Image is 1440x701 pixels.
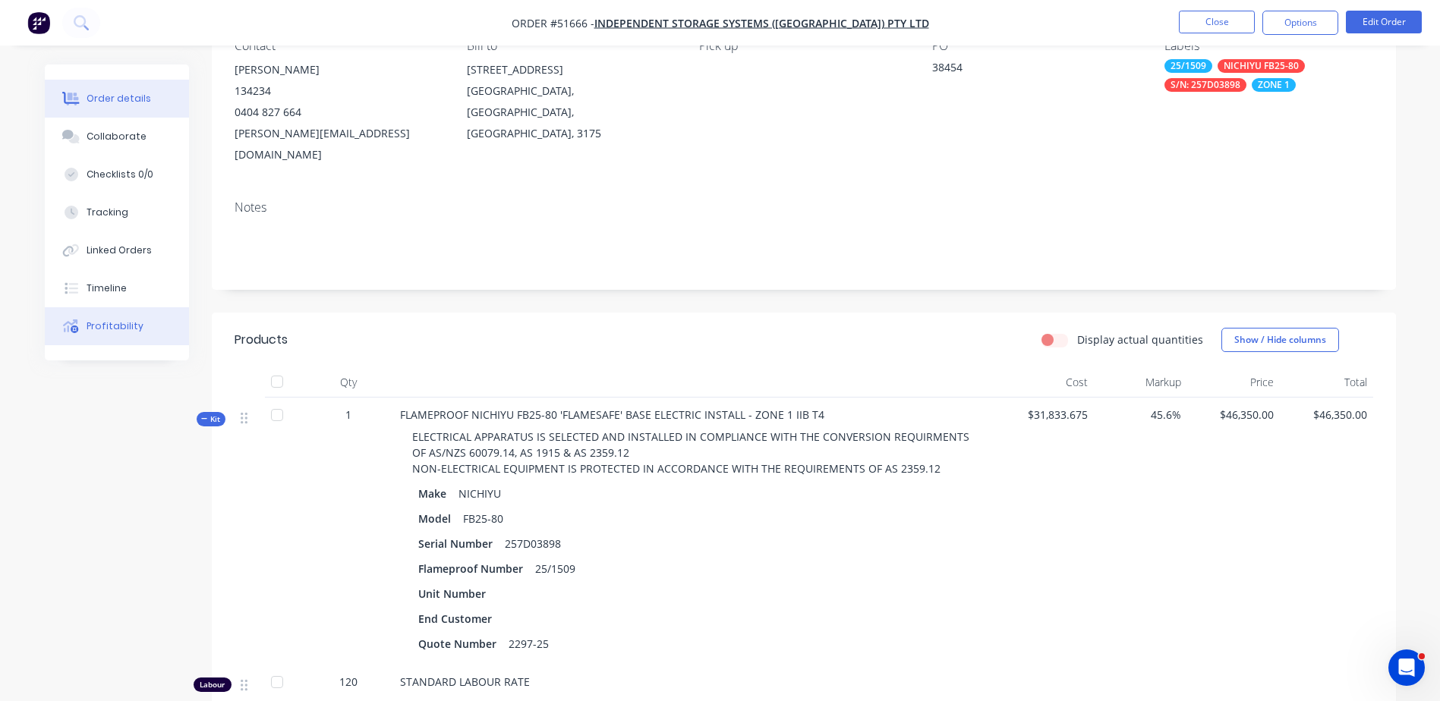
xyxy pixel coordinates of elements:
[529,558,581,580] div: 25/1509
[418,483,452,505] div: Make
[1280,367,1373,398] div: Total
[345,407,351,423] span: 1
[418,583,492,605] div: Unit Number
[235,331,288,349] div: Products
[1100,407,1181,423] span: 45.6%
[201,413,221,425] span: Kit
[339,674,358,690] span: 120
[594,16,929,30] a: INDEPENDENT STORAGE SYSTEMS ([GEOGRAPHIC_DATA]) PTY LTD
[235,39,443,53] div: Contact
[452,483,507,505] div: NICHIYU
[194,677,232,692] div: Labour
[457,508,509,530] div: FB25-80
[1179,11,1255,33] button: Close
[45,307,189,345] button: Profitability
[1094,367,1187,398] div: Markup
[467,59,675,144] div: [STREET_ADDRESS][GEOGRAPHIC_DATA], [GEOGRAPHIC_DATA], [GEOGRAPHIC_DATA], 3175
[467,80,675,144] div: [GEOGRAPHIC_DATA], [GEOGRAPHIC_DATA], [GEOGRAPHIC_DATA], 3175
[699,39,907,53] div: Pick up
[235,59,443,165] div: [PERSON_NAME]1342340404 827 664[PERSON_NAME][EMAIL_ADDRESS][DOMAIN_NAME]
[1346,11,1422,33] button: Edit Order
[467,39,675,53] div: Bill to
[1187,367,1281,398] div: Price
[1388,649,1425,686] iframe: Intercom live chat
[45,80,189,118] button: Order details
[45,193,189,231] button: Tracking
[512,16,594,30] span: Order #51666 -
[87,168,153,181] div: Checklists 0/0
[1077,332,1203,347] label: Display actual quantities
[1001,367,1095,398] div: Cost
[400,407,824,422] span: FLAMEPROOF NICHIYU FB25-80 'FLAMESAFE' BASE ELECTRIC INSTALL - ZONE 1 IIB T4
[1164,59,1212,73] div: 25/1509
[45,156,189,193] button: Checklists 0/0
[1193,407,1275,423] span: $46,350.00
[418,633,503,655] div: Quote Number
[467,59,675,80] div: [STREET_ADDRESS]
[197,412,225,426] div: Kit
[303,367,394,398] div: Qty
[418,533,499,555] div: Serial Number
[1007,407,1089,423] span: $31,833.675
[87,244,152,257] div: Linked Orders
[503,633,555,655] div: 2297-25
[87,92,151,105] div: Order details
[932,59,1122,80] div: 38454
[87,319,143,333] div: Profitability
[499,533,567,555] div: 257D03898
[400,674,530,689] span: STANDARD LABOUR RATE
[87,206,128,219] div: Tracking
[235,102,443,123] div: 0404 827 664
[45,269,189,307] button: Timeline
[27,11,50,34] img: Factory
[418,608,498,630] div: End Customer
[1262,11,1338,35] button: Options
[235,200,1373,215] div: Notes
[1218,59,1305,73] div: NICHIYU FB25-80
[932,39,1140,53] div: PO
[45,118,189,156] button: Collaborate
[235,123,443,165] div: [PERSON_NAME][EMAIL_ADDRESS][DOMAIN_NAME]
[418,508,457,530] div: Model
[87,130,147,143] div: Collaborate
[418,558,529,580] div: Flameproof Number
[1286,407,1367,423] span: $46,350.00
[45,231,189,269] button: Linked Orders
[1221,328,1339,352] button: Show / Hide columns
[87,281,127,295] div: Timeline
[1164,78,1246,92] div: S/N: 257D03898
[412,429,972,476] span: ELECTRICAL APPARATUS IS SELECTED AND INSTALLED IN COMPLIANCE WITH THE CONVERSION REQUIRMENTS OF A...
[235,80,443,102] div: 134234
[235,59,443,80] div: [PERSON_NAME]
[1252,78,1296,92] div: ZONE 1
[1164,39,1372,53] div: Labels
